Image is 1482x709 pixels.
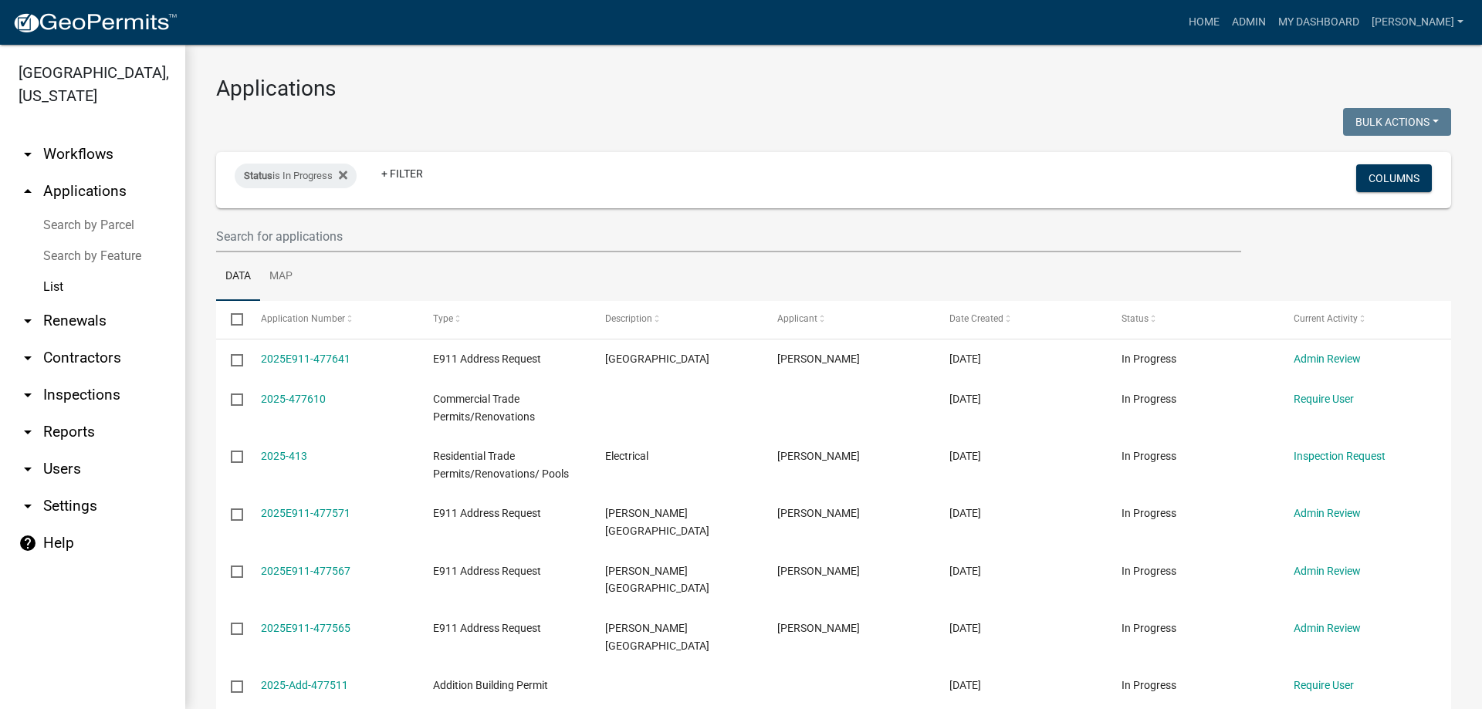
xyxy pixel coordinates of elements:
datatable-header-cell: Current Activity [1279,301,1451,338]
a: 2025-Add-477511 [261,679,348,691]
a: Admin Review [1294,507,1361,519]
h3: Applications [216,76,1451,102]
a: 2025-477610 [261,393,326,405]
a: 2025E911-477641 [261,353,350,365]
i: arrow_drop_down [19,386,37,404]
span: MARSHALL MILL RD [605,622,709,652]
span: MARSHALL MILL RD [605,507,709,537]
a: Admin Review [1294,622,1361,634]
span: 09/12/2025 [949,450,981,462]
i: arrow_drop_down [19,460,37,478]
span: 09/12/2025 [949,565,981,577]
span: Jeremy Bryant [777,565,860,577]
a: Home [1183,8,1226,37]
span: E911 Address Request [433,565,541,577]
span: Type [433,313,453,324]
span: Status [1122,313,1149,324]
i: help [19,534,37,552]
span: Applicant [777,313,817,324]
i: arrow_drop_down [19,349,37,367]
span: In Progress [1122,507,1176,519]
input: Search for applications [216,221,1241,252]
span: Jeremy Bryant [777,622,860,634]
span: In Progress [1122,450,1176,462]
datatable-header-cell: Status [1107,301,1279,338]
span: Commercial Trade Permits/Renovations [433,393,535,423]
datatable-header-cell: Applicant [763,301,935,338]
datatable-header-cell: Type [418,301,590,338]
span: 09/12/2025 [949,622,981,634]
datatable-header-cell: Description [590,301,763,338]
span: Residential Trade Permits/Renovations/ Pools [433,450,569,480]
datatable-header-cell: Date Created [935,301,1107,338]
a: Admin Review [1294,565,1361,577]
a: + Filter [369,160,435,187]
span: Electrical [605,450,648,462]
span: Application Number [261,313,345,324]
span: Addition Building Permit [433,679,548,691]
span: MARSHALL MILL RD [605,565,709,595]
i: arrow_drop_down [19,497,37,515]
i: arrow_drop_down [19,312,37,330]
a: Admin [1226,8,1272,37]
span: Current Activity [1294,313,1358,324]
a: Inspection Request [1294,450,1386,462]
span: Wendell Turcott [777,450,860,462]
span: 09/12/2025 [949,507,981,519]
span: OAK GROVE CHURCH RD [605,353,709,365]
span: Date Created [949,313,1003,324]
span: 09/12/2025 [949,679,981,691]
span: In Progress [1122,622,1176,634]
datatable-header-cell: Application Number [245,301,418,338]
i: arrow_drop_up [19,182,37,201]
datatable-header-cell: Select [216,301,245,338]
span: In Progress [1122,565,1176,577]
span: Jeremy Bryant [777,507,860,519]
span: E911 Address Request [433,622,541,634]
span: E911 Address Request [433,507,541,519]
a: 2025E911-477571 [261,507,350,519]
a: [PERSON_NAME] [1365,8,1470,37]
a: 2025E911-477567 [261,565,350,577]
i: arrow_drop_down [19,423,37,441]
span: Raymond Dickey [777,353,860,365]
span: 09/12/2025 [949,353,981,365]
span: Status [244,170,272,181]
i: arrow_drop_down [19,145,37,164]
button: Bulk Actions [1343,108,1451,136]
span: In Progress [1122,393,1176,405]
a: Map [260,252,302,302]
span: In Progress [1122,353,1176,365]
a: Require User [1294,393,1354,405]
div: is In Progress [235,164,357,188]
a: Require User [1294,679,1354,691]
span: E911 Address Request [433,353,541,365]
a: Admin Review [1294,353,1361,365]
span: 09/12/2025 [949,393,981,405]
a: Data [216,252,260,302]
a: 2025E911-477565 [261,622,350,634]
a: My Dashboard [1272,8,1365,37]
span: Description [605,313,652,324]
a: 2025-413 [261,450,307,462]
button: Columns [1356,164,1432,192]
span: In Progress [1122,679,1176,691]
